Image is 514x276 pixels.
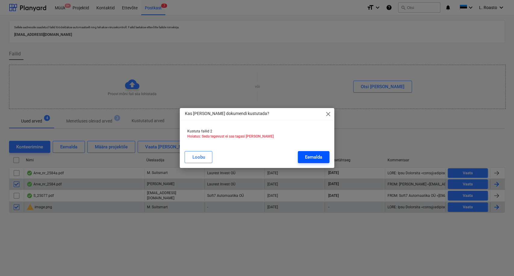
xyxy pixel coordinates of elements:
div: Loobu [192,153,205,161]
p: Kas [PERSON_NAME] dokumendi kustutada? [185,110,269,117]
button: Eemalda [298,151,329,163]
div: Eemalda [305,153,322,161]
button: Loobu [185,151,212,163]
p: Kustuta failid 2 [187,129,327,134]
span: close [325,110,332,118]
p: Hoiatus: Seda tegevust ei saa tagasi [PERSON_NAME] [187,134,327,139]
